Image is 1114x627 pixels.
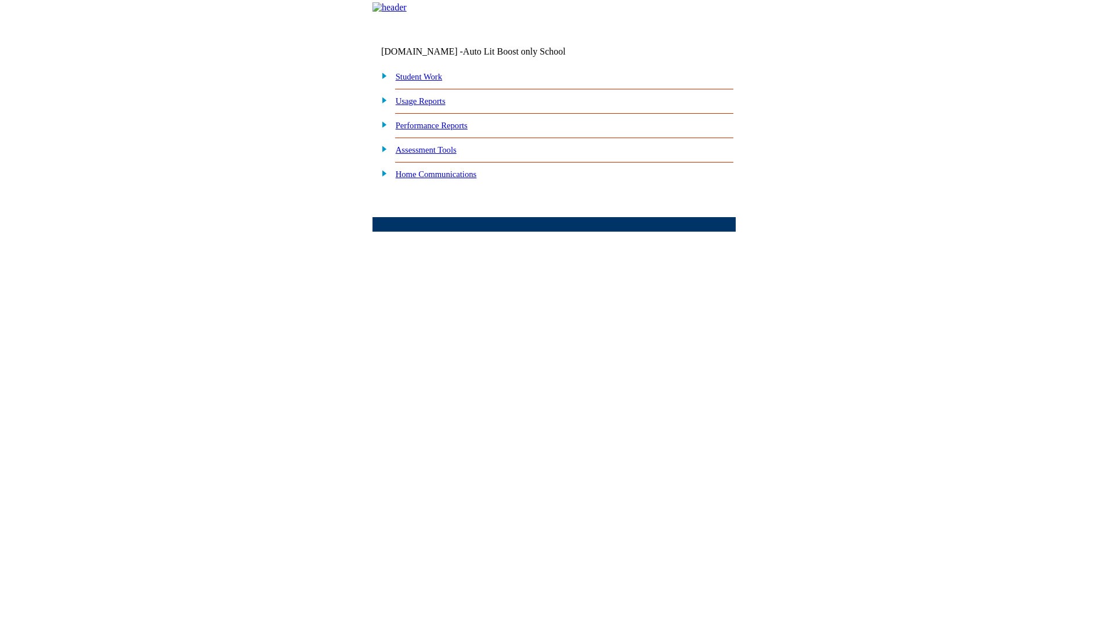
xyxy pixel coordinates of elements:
[396,170,477,179] a: Home Communications
[463,46,566,56] nobr: Auto Lit Boost only School
[396,121,468,130] a: Performance Reports
[381,46,595,57] td: [DOMAIN_NAME] -
[375,168,388,178] img: plus.gif
[396,96,446,106] a: Usage Reports
[375,119,388,129] img: plus.gif
[396,72,442,81] a: Student Work
[375,143,388,154] img: plus.gif
[375,95,388,105] img: plus.gif
[372,2,407,13] img: header
[396,145,457,154] a: Assessment Tools
[375,70,388,81] img: plus.gif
